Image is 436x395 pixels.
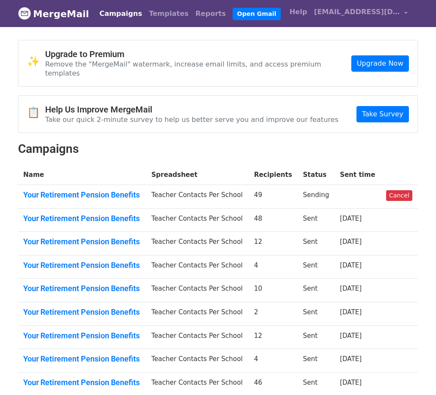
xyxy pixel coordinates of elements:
[310,3,411,24] a: [EMAIL_ADDRESS][DOMAIN_NAME]
[27,55,45,68] span: ✨
[340,238,362,246] a: [DATE]
[146,325,249,349] td: Teacher Contacts Per School
[45,104,338,115] h4: Help Us Improve MergeMail
[356,106,409,122] a: Take Survey
[249,279,298,302] td: 10
[23,261,141,270] a: Your Retirement Pension Benefits
[23,237,141,246] a: Your Retirement Pension Benefits
[249,325,298,349] td: 12
[340,355,362,363] a: [DATE]
[249,165,298,185] th: Recipients
[249,255,298,279] td: 4
[18,7,31,20] img: MergeMail logo
[45,49,351,59] h4: Upgrade to Premium
[146,185,249,209] td: Teacher Contacts Per School
[340,308,362,316] a: [DATE]
[340,332,362,340] a: [DATE]
[18,5,89,23] a: MergeMail
[23,284,141,293] a: Your Retirement Pension Benefits
[340,285,362,292] a: [DATE]
[298,302,335,326] td: Sent
[298,185,335,209] td: Sending
[23,307,141,317] a: Your Retirement Pension Benefits
[146,208,249,232] td: Teacher Contacts Per School
[298,279,335,302] td: Sent
[27,106,45,119] span: 📋
[45,115,338,124] p: Take our quick 2-minute survey to help us better serve you and improve our features
[314,7,400,17] span: [EMAIL_ADDRESS][DOMAIN_NAME]
[249,349,298,373] td: 4
[298,208,335,232] td: Sent
[340,215,362,222] a: [DATE]
[298,232,335,255] td: Sent
[233,8,280,20] a: Open Gmail
[298,325,335,349] td: Sent
[249,208,298,232] td: 48
[249,185,298,209] td: 49
[298,255,335,279] td: Sent
[23,190,141,200] a: Your Retirement Pension Benefits
[146,279,249,302] td: Teacher Contacts Per School
[146,232,249,255] td: Teacher Contacts Per School
[249,302,298,326] td: 2
[18,165,146,185] th: Name
[351,55,409,72] a: Upgrade Now
[23,214,141,223] a: Your Retirement Pension Benefits
[146,255,249,279] td: Teacher Contacts Per School
[45,60,351,78] p: Remove the "MergeMail" watermark, increase email limits, and access premium templates
[298,349,335,373] td: Sent
[23,331,141,340] a: Your Retirement Pension Benefits
[335,165,381,185] th: Sent time
[23,378,141,387] a: Your Retirement Pension Benefits
[146,349,249,373] td: Teacher Contacts Per School
[96,5,145,22] a: Campaigns
[340,261,362,269] a: [DATE]
[23,354,141,364] a: Your Retirement Pension Benefits
[340,379,362,386] a: [DATE]
[192,5,230,22] a: Reports
[386,190,412,201] a: Cancel
[286,3,310,21] a: Help
[18,142,418,156] h2: Campaigns
[146,302,249,326] td: Teacher Contacts Per School
[249,232,298,255] td: 12
[298,165,335,185] th: Status
[145,5,192,22] a: Templates
[146,165,249,185] th: Spreadsheet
